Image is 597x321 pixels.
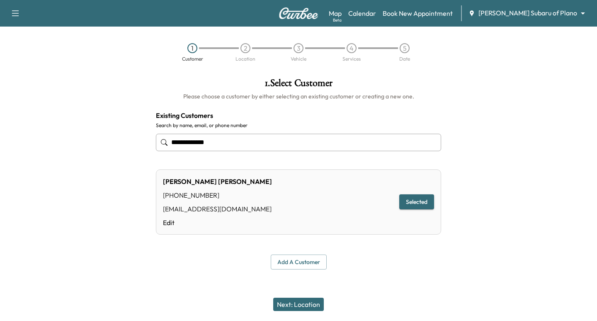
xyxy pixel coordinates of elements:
[182,56,203,61] div: Customer
[329,8,342,18] a: MapBeta
[399,194,434,210] button: Selected
[400,43,410,53] div: 5
[235,56,255,61] div: Location
[163,190,272,200] div: [PHONE_NUMBER]
[156,92,441,100] h6: Please choose a customer by either selecting an existing customer or creating a new one.
[156,110,441,120] h4: Existing Customers
[348,8,376,18] a: Calendar
[187,43,197,53] div: 1
[291,56,306,61] div: Vehicle
[163,218,272,228] a: Edit
[478,8,577,18] span: [PERSON_NAME] Subaru of Plano
[156,78,441,92] h1: 1 . Select Customer
[273,298,324,311] button: Next: Location
[347,43,357,53] div: 4
[399,56,410,61] div: Date
[383,8,453,18] a: Book New Appointment
[156,122,441,129] label: Search by name, email, or phone number
[240,43,250,53] div: 2
[271,255,327,270] button: Add a customer
[333,17,342,23] div: Beta
[342,56,361,61] div: Services
[163,204,272,214] div: [EMAIL_ADDRESS][DOMAIN_NAME]
[279,7,318,19] img: Curbee Logo
[294,43,303,53] div: 3
[163,176,272,186] div: [PERSON_NAME] [PERSON_NAME]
